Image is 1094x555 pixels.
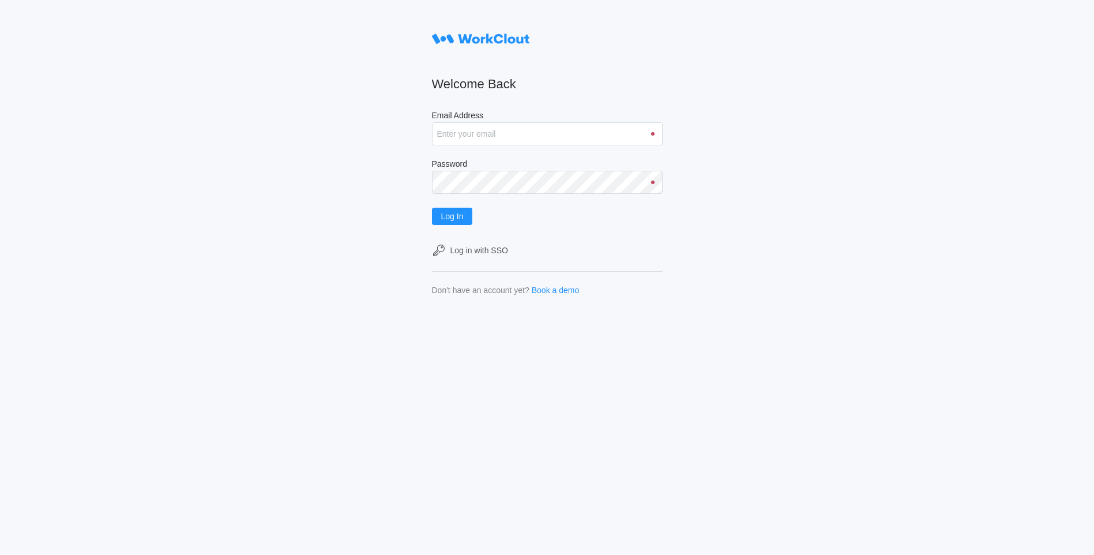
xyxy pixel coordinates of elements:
span: Log In [441,212,464,220]
a: Log in with SSO [432,243,663,257]
h2: Welcome Back [432,76,663,92]
label: Password [432,159,663,171]
a: Book a demo [532,286,580,295]
label: Email Address [432,111,663,122]
button: Log In [432,208,473,225]
input: Enter your email [432,122,663,145]
div: Log in with SSO [450,246,508,255]
div: Don't have an account yet? [432,286,529,295]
